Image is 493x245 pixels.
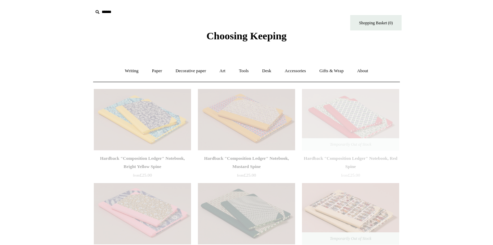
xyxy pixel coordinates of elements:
[341,172,360,178] span: £25.00
[323,138,378,151] span: Temporarily Out of Stock
[302,89,399,151] a: Hardback "Composition Ledger" Notebook, Red Spine Hardback "Composition Ledger" Notebook, Red Spi...
[119,62,145,80] a: Writing
[256,62,278,80] a: Desk
[279,62,312,80] a: Accessories
[206,30,287,41] span: Choosing Keeping
[302,154,399,182] a: Hardback "Composition Ledger" Notebook, Red Spine from£25.00
[94,89,191,151] img: Hardback "Composition Ledger" Notebook, Bright Yellow Spine
[304,154,397,171] div: Hardback "Composition Ledger" Notebook, Red Spine
[94,183,191,245] a: Hardback "Composition Ledger" Notebook, Baby Pink Spine Hardback "Composition Ledger" Notebook, B...
[206,36,287,40] a: Choosing Keeping
[198,89,295,151] img: Hardback "Composition Ledger" Notebook, Mustard Spine
[213,62,231,80] a: Art
[302,183,399,245] img: Hardback "Composition Ledger" Notebook, Tarot
[94,89,191,151] a: Hardback "Composition Ledger" Notebook, Bright Yellow Spine Hardback "Composition Ledger" Noteboo...
[94,183,191,245] img: Hardback "Composition Ledger" Notebook, Baby Pink Spine
[198,183,295,245] a: Hardback "Composition Ledger" Notebook, Green Spine Hardback "Composition Ledger" Notebook, Green...
[237,172,256,178] span: £25.00
[169,62,212,80] a: Decorative paper
[350,15,402,30] a: Shopping Basket (0)
[341,173,348,177] span: from
[302,89,399,151] img: Hardback "Composition Ledger" Notebook, Red Spine
[237,173,244,177] span: from
[133,173,140,177] span: from
[198,183,295,245] img: Hardback "Composition Ledger" Notebook, Green Spine
[96,154,189,171] div: Hardback "Composition Ledger" Notebook, Bright Yellow Spine
[233,62,255,80] a: Tools
[198,89,295,151] a: Hardback "Composition Ledger" Notebook, Mustard Spine Hardback "Composition Ledger" Notebook, Mus...
[351,62,375,80] a: About
[200,154,293,171] div: Hardback "Composition Ledger" Notebook, Mustard Spine
[313,62,350,80] a: Gifts & Wrap
[323,232,378,245] span: Temporarily Out of Stock
[146,62,168,80] a: Paper
[302,183,399,245] a: Hardback "Composition Ledger" Notebook, Tarot Hardback "Composition Ledger" Notebook, Tarot Tempo...
[133,172,152,178] span: £25.00
[94,154,191,182] a: Hardback "Composition Ledger" Notebook, Bright Yellow Spine from£25.00
[198,154,295,182] a: Hardback "Composition Ledger" Notebook, Mustard Spine from£25.00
